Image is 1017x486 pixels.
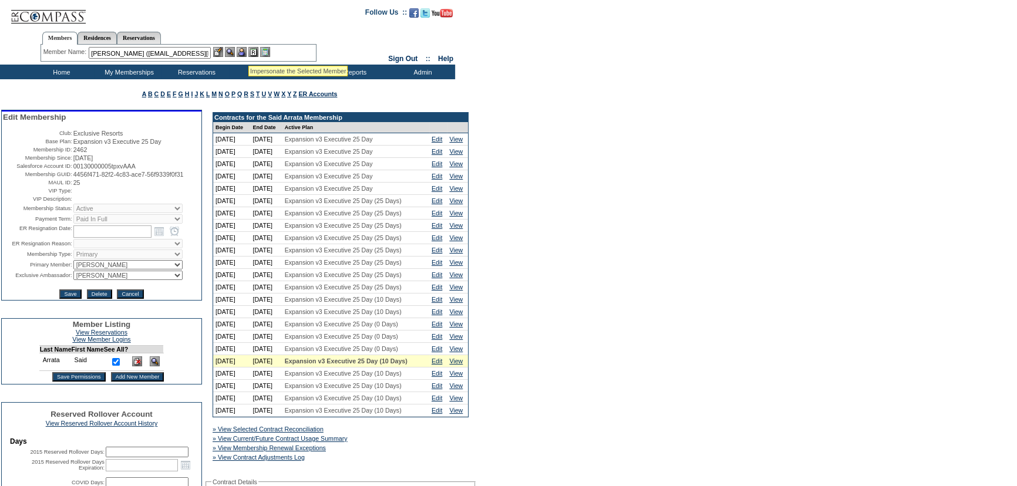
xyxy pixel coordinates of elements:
[185,90,190,97] a: H
[449,296,463,303] a: View
[10,437,193,446] td: Days
[50,410,153,419] span: Reserved Rollover Account
[285,271,402,278] span: Expansion v3 Executive 25 Day (25 Days)
[449,407,463,414] a: View
[285,394,402,401] span: Expansion v3 Executive 25 Day (10 Days)
[432,382,442,389] a: Edit
[213,195,250,207] td: [DATE]
[449,271,463,278] a: View
[274,90,279,97] a: W
[260,47,270,57] img: b_calculator.gif
[213,183,250,195] td: [DATE]
[213,256,250,269] td: [DATE]
[3,138,72,145] td: Base Plan:
[213,367,250,380] td: [DATE]
[250,293,282,306] td: [DATE]
[432,296,442,303] a: Edit
[250,318,282,330] td: [DATE]
[285,247,402,254] span: Expansion v3 Executive 25 Day (25 Days)
[72,346,104,353] td: First Name
[173,90,177,97] a: F
[250,67,346,75] div: Impersonate the Selected Member
[285,407,402,414] span: Expansion v3 Executive 25 Day (10 Days)
[285,160,373,167] span: Expansion v3 Executive 25 Day
[3,113,66,122] span: Edit Membership
[449,136,463,143] a: View
[449,333,463,340] a: View
[213,170,250,183] td: [DATE]
[281,90,285,97] a: X
[87,289,112,299] input: Delete
[432,394,442,401] a: Edit
[30,449,105,455] label: 2015 Reserved Rollover Days:
[213,435,348,442] a: » View Current/Future Contract Usage Summary
[213,281,250,293] td: [DATE]
[250,244,282,256] td: [DATE]
[111,372,164,382] input: Add New Member
[3,239,72,248] td: ER Resignation Reason:
[449,320,463,328] a: View
[432,370,442,377] a: Edit
[3,225,72,238] td: ER Resignation Date:
[449,283,463,291] a: View
[320,65,388,79] td: Reports
[285,210,402,217] span: Expansion v3 Executive 25 Day (25 Days)
[229,65,320,79] td: Vacation Collection
[250,256,282,269] td: [DATE]
[213,293,250,306] td: [DATE]
[285,370,402,377] span: Expansion v3 Executive 25 Day (10 Days)
[250,90,254,97] a: S
[432,259,442,266] a: Edit
[409,8,419,18] img: Become our fan on Facebook
[449,382,463,389] a: View
[78,32,117,44] a: Residences
[285,197,402,204] span: Expansion v3 Executive 25 Day (25 Days)
[432,271,442,278] a: Edit
[213,122,250,133] td: Begin Date
[432,407,442,414] a: Edit
[285,222,402,229] span: Expansion v3 Executive 25 Day (25 Days)
[365,7,407,21] td: Follow Us ::
[285,173,373,180] span: Expansion v3 Executive 25 Day
[3,163,72,170] td: Salesforce Account ID:
[160,90,165,97] a: D
[285,259,402,266] span: Expansion v3 Executive 25 Day (25 Days)
[432,308,442,315] a: Edit
[142,90,146,97] a: A
[432,210,442,217] a: Edit
[250,183,282,195] td: [DATE]
[213,392,250,404] td: [DATE]
[250,355,282,367] td: [DATE]
[250,133,282,146] td: [DATE]
[248,47,258,57] img: Reservations
[3,146,72,153] td: Membership ID:
[211,478,258,485] legend: Contract Details
[250,330,282,343] td: [DATE]
[73,130,123,137] span: Exclusive Resorts
[449,185,463,192] a: View
[237,90,242,97] a: Q
[285,234,402,241] span: Expansion v3 Executive 25 Day (25 Days)
[213,355,250,367] td: [DATE]
[282,122,429,133] td: Active Plan
[117,32,161,44] a: Reservations
[432,345,442,352] a: Edit
[250,195,282,207] td: [DATE]
[213,133,250,146] td: [DATE]
[285,136,373,143] span: Expansion v3 Executive 25 Day
[285,296,402,303] span: Expansion v3 Executive 25 Day (10 Days)
[213,306,250,318] td: [DATE]
[449,148,463,155] a: View
[298,90,337,97] a: ER Accounts
[194,90,198,97] a: J
[432,12,453,19] a: Subscribe to our YouTube Channel
[420,12,430,19] a: Follow us on Twitter
[285,382,402,389] span: Expansion v3 Executive 25 Day (10 Days)
[261,90,266,97] a: U
[250,158,282,170] td: [DATE]
[285,308,402,315] span: Expansion v3 Executive 25 Day (10 Days)
[426,55,430,63] span: ::
[213,318,250,330] td: [DATE]
[73,320,131,329] span: Member Listing
[3,179,72,186] td: MAUL ID:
